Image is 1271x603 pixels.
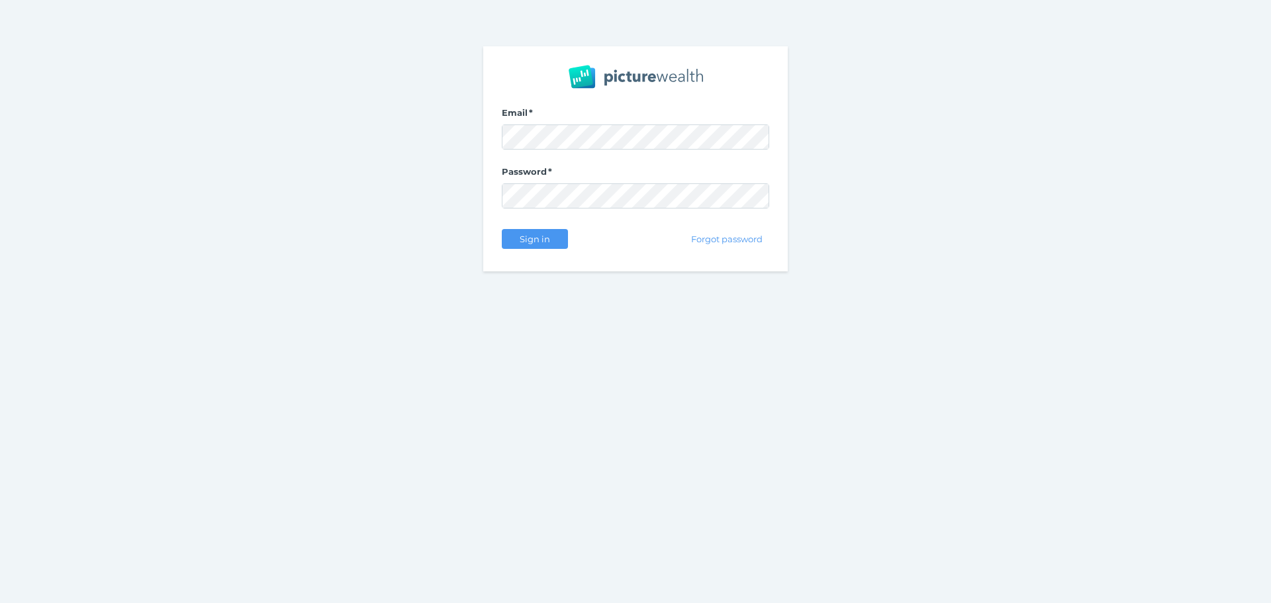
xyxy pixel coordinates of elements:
span: Sign in [514,234,555,244]
button: Forgot password [685,229,769,249]
img: PW [569,65,703,89]
span: Forgot password [686,234,769,244]
label: Password [502,166,769,183]
button: Sign in [502,229,568,249]
label: Email [502,107,769,124]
